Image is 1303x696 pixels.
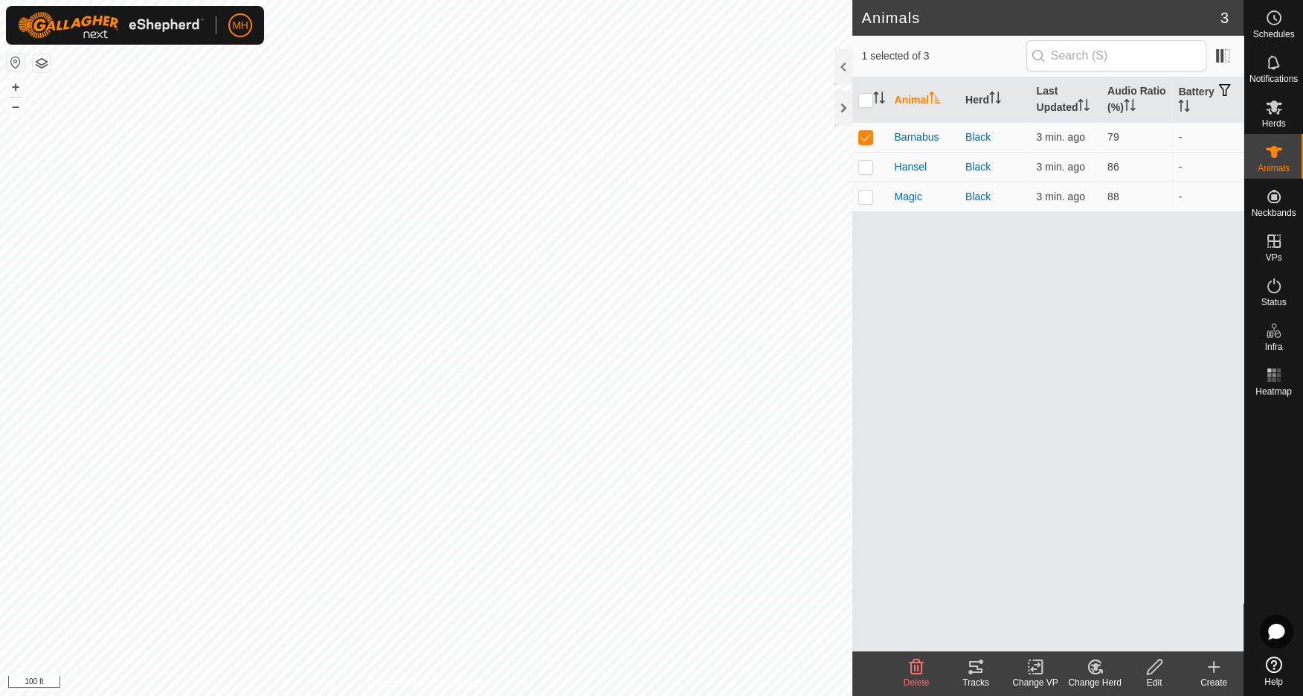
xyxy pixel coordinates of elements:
p-sorticon: Activate to sort [1178,102,1190,114]
th: Herd [959,77,1031,123]
input: Search (S) [1026,40,1206,71]
td: - [1172,122,1244,152]
div: Black [965,189,1025,205]
span: Heatmap [1255,387,1292,396]
span: Hansel [894,159,927,175]
button: Reset Map [7,54,25,71]
span: Barnabus [894,130,939,145]
td: - [1172,152,1244,182]
span: Neckbands [1251,208,1296,217]
th: Battery [1172,77,1244,123]
button: Map Layers [33,54,51,72]
button: + [7,78,25,96]
span: 86 [1107,161,1119,173]
p-sorticon: Activate to sort [929,94,941,106]
div: Change Herd [1065,676,1125,689]
div: Create [1184,676,1244,689]
span: Notifications [1249,74,1298,83]
a: Privacy Policy [367,677,423,690]
p-sorticon: Activate to sort [873,94,885,106]
span: MH [232,18,248,33]
th: Last Updated [1030,77,1101,123]
p-sorticon: Activate to sort [1078,101,1090,113]
a: Help [1244,651,1303,692]
div: Black [965,130,1025,145]
span: Aug 13, 2025, 2:00 PM [1036,131,1084,143]
span: Aug 13, 2025, 2:00 PM [1036,161,1084,173]
span: Infra [1264,342,1282,351]
div: Black [965,159,1025,175]
th: Audio Ratio (%) [1101,77,1173,123]
span: Status [1261,298,1286,307]
th: Animal [888,77,959,123]
div: Tracks [946,676,1006,689]
span: 79 [1107,131,1119,143]
span: Animals [1258,164,1290,173]
a: Contact Us [441,677,485,690]
span: 1 selected of 3 [861,48,1026,64]
span: Delete [904,677,930,688]
span: Help [1264,677,1283,686]
span: Schedules [1252,30,1294,39]
span: 3 [1220,7,1229,29]
p-sorticon: Activate to sort [989,94,1001,106]
span: VPs [1265,253,1281,262]
h2: Animals [861,9,1220,27]
span: Aug 13, 2025, 2:00 PM [1036,191,1084,202]
button: – [7,98,25,115]
span: Magic [894,189,921,205]
span: 88 [1107,191,1119,202]
p-sorticon: Activate to sort [1124,101,1136,113]
img: Gallagher Logo [18,12,204,39]
span: Herds [1261,119,1285,128]
td: - [1172,182,1244,211]
div: Change VP [1006,676,1065,689]
div: Edit [1125,676,1184,689]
